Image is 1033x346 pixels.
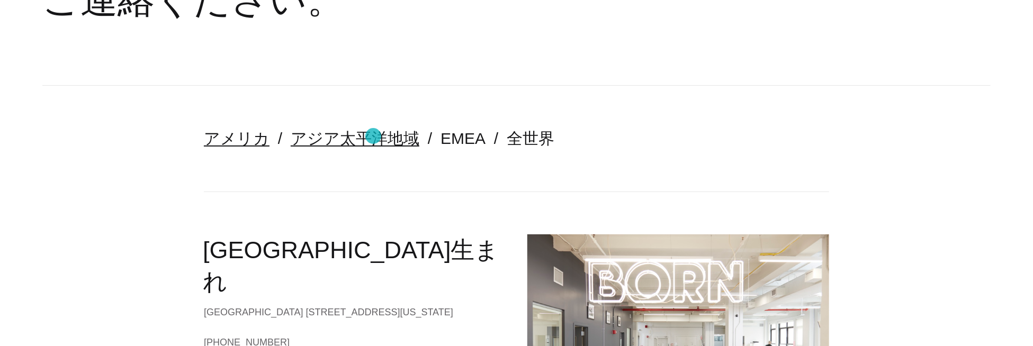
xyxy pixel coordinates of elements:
[204,307,453,317] font: [GEOGRAPHIC_DATA] [STREET_ADDRESS][US_STATE]
[204,130,270,147] a: アメリカ
[441,130,486,147] a: EMEA
[291,130,419,147] a: アジア太平洋地域
[507,130,554,147] a: 全世界
[203,236,499,295] font: [GEOGRAPHIC_DATA]生まれ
